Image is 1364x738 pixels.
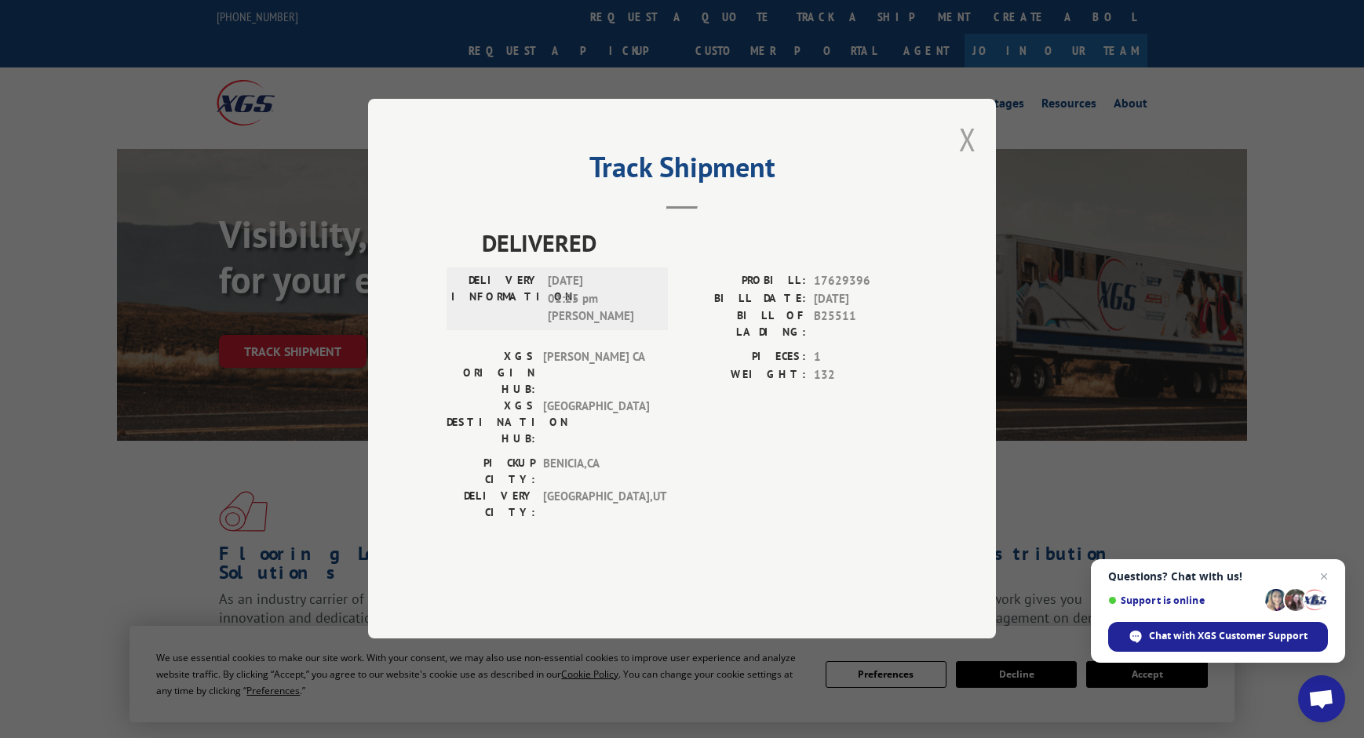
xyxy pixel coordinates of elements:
[1108,594,1260,606] span: Support is online
[682,273,806,291] label: PROBILL:
[543,489,649,522] span: [GEOGRAPHIC_DATA] , UT
[447,398,535,448] label: XGS DESTINATION HUB:
[814,308,917,341] span: B25511
[1298,675,1345,722] div: Open chat
[682,349,806,367] label: PIECES:
[447,156,917,186] h2: Track Shipment
[814,290,917,308] span: [DATE]
[482,226,917,261] span: DELIVERED
[1108,622,1328,652] div: Chat with XGS Customer Support
[543,456,649,489] span: BENICIA , CA
[447,489,535,522] label: DELIVERY CITY:
[682,366,806,384] label: WEIGHT:
[1108,570,1328,583] span: Questions? Chat with us!
[447,456,535,489] label: PICKUP CITY:
[1149,629,1307,643] span: Chat with XGS Customer Support
[451,273,540,326] label: DELIVERY INFORMATION:
[1315,567,1333,586] span: Close chat
[959,118,976,160] button: Close modal
[543,398,649,448] span: [GEOGRAPHIC_DATA]
[548,273,654,326] span: [DATE] 01:25 pm [PERSON_NAME]
[814,273,917,291] span: 17629396
[814,349,917,367] span: 1
[447,349,535,398] label: XGS ORIGIN HUB:
[543,349,649,398] span: [PERSON_NAME] CA
[814,366,917,384] span: 132
[682,290,806,308] label: BILL DATE:
[682,308,806,341] label: BILL OF LADING:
